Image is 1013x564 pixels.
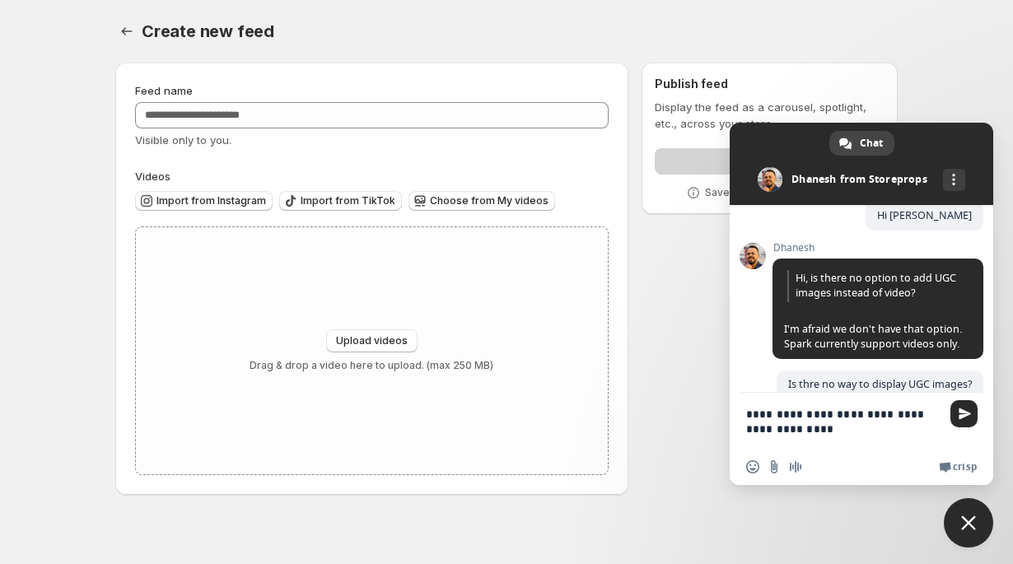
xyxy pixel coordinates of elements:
[860,131,883,156] span: Chat
[829,131,894,156] a: Chat
[655,76,885,92] h2: Publish feed
[944,498,993,548] a: Close chat
[655,99,885,132] p: Display the feed as a carousel, spotlight, etc., across your store.
[746,460,759,473] span: Insert an emoji
[877,208,972,222] span: Hi [PERSON_NAME]
[789,460,802,473] span: Audio message
[784,270,972,351] span: I'm afraid we don't have that option. Spark currently support videos only.
[156,194,266,207] span: Import from Instagram
[768,460,781,473] span: Send a file
[787,270,969,302] span: Hi, is there no option to add UGC images instead of video?
[705,186,854,199] p: Save the feed once to publish.
[950,400,978,427] span: Send
[788,377,972,391] span: Is thre no way to display UGC images?
[408,191,555,211] button: Choose from My videos
[953,460,977,473] span: Crisp
[746,393,944,449] textarea: Compose your message...
[279,191,402,211] button: Import from TikTok
[142,21,274,41] span: Create new feed
[939,460,977,473] a: Crisp
[326,329,418,352] button: Upload videos
[115,20,138,43] button: Settings
[135,84,193,97] span: Feed name
[250,359,493,372] p: Drag & drop a video here to upload. (max 250 MB)
[773,242,983,254] span: Dhanesh
[336,334,408,347] span: Upload videos
[135,191,273,211] button: Import from Instagram
[301,194,395,207] span: Import from TikTok
[135,133,231,147] span: Visible only to you.
[135,170,170,183] span: Videos
[430,194,549,207] span: Choose from My videos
